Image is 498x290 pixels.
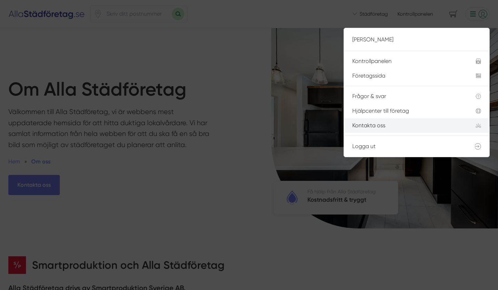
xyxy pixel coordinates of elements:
[352,73,459,79] div: Företagssida
[352,122,459,129] div: Kontakta oss
[352,35,481,44] p: [PERSON_NAME]
[352,108,459,114] div: Hjälpcenter till företag
[344,139,489,154] a: Logga ut
[352,93,459,99] div: Frågor & svar
[352,143,376,150] span: Logga ut
[352,58,459,64] div: Kontrollpanelen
